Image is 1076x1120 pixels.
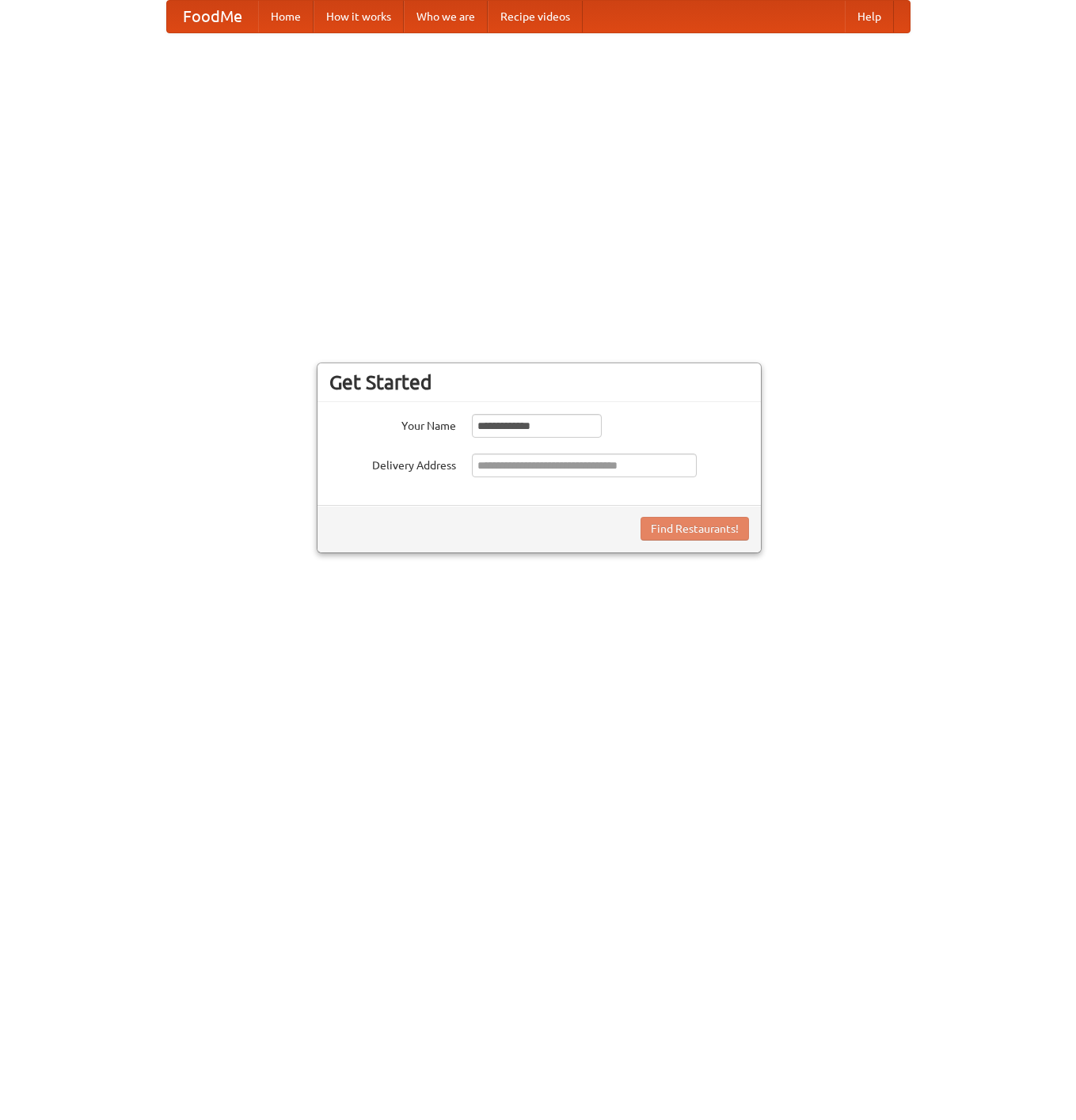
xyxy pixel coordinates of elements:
button: Find Restaurants! [641,517,749,541]
a: FoodMe [167,1,258,32]
label: Your Name [329,414,456,434]
a: Help [845,1,894,32]
a: How it works [314,1,404,32]
label: Delivery Address [329,454,456,473]
a: Recipe videos [488,1,583,32]
a: Home [258,1,314,32]
a: Who we are [404,1,488,32]
h3: Get Started [329,370,749,394]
